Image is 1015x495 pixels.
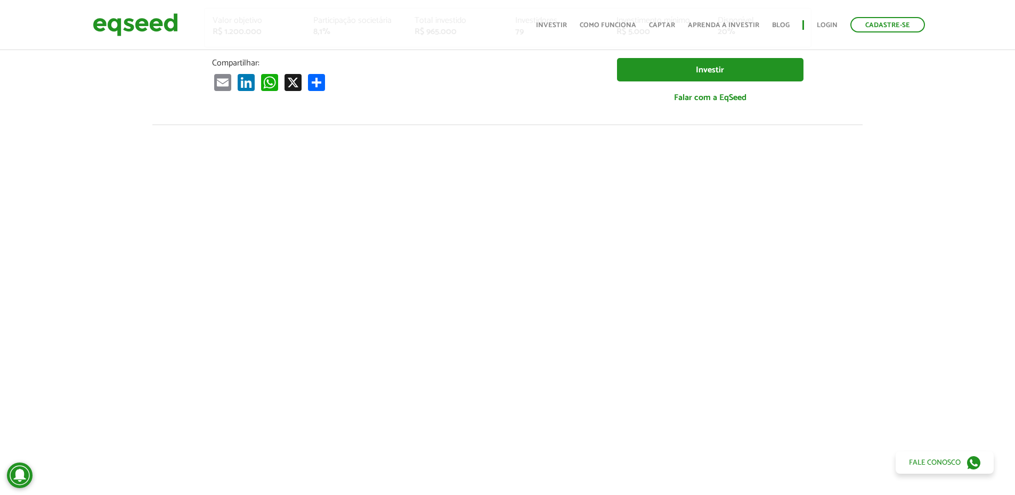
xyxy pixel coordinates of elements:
[204,146,811,488] iframe: Co.Urban | Oferta disponível
[93,11,178,39] img: EqSeed
[236,73,257,91] a: LinkedIn
[536,22,567,29] a: Investir
[617,58,803,82] a: Investir
[850,17,925,32] a: Cadastre-se
[649,22,675,29] a: Captar
[306,73,327,91] a: Compartilhar
[817,22,838,29] a: Login
[259,73,280,91] a: WhatsApp
[772,22,790,29] a: Blog
[896,451,994,474] a: Fale conosco
[282,73,304,91] a: X
[212,73,233,91] a: Email
[617,87,803,109] a: Falar com a EqSeed
[212,58,601,68] p: Compartilhar:
[688,22,759,29] a: Aprenda a investir
[580,22,636,29] a: Como funciona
